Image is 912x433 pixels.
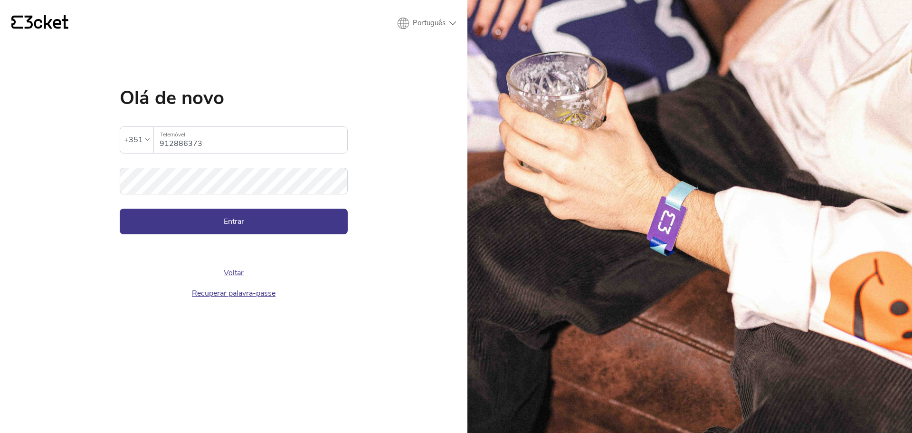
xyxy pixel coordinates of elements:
[160,127,347,153] input: Telemóvel
[120,209,348,234] button: Entrar
[120,168,348,183] label: Palavra-passe
[11,16,23,29] g: {' '}
[120,88,348,107] h1: Olá de novo
[192,288,275,298] a: Recuperar palavra-passe
[224,268,244,278] a: Voltar
[124,133,143,147] div: +351
[11,15,68,31] a: {' '}
[154,127,347,143] label: Telemóvel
